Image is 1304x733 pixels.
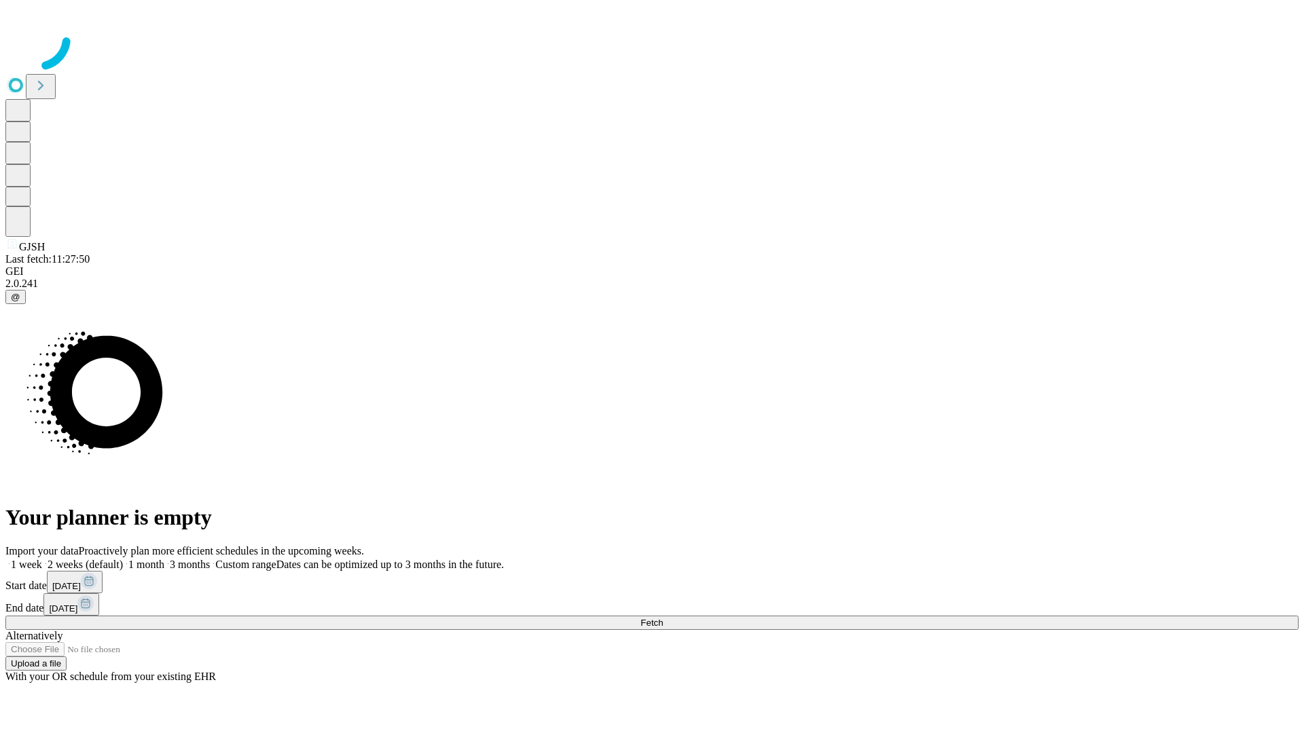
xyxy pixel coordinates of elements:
[48,559,123,570] span: 2 weeks (default)
[5,290,26,304] button: @
[11,559,42,570] span: 1 week
[52,581,81,591] span: [DATE]
[43,593,99,616] button: [DATE]
[640,618,663,628] span: Fetch
[5,265,1299,278] div: GEI
[276,559,504,570] span: Dates can be optimized up to 3 months in the future.
[215,559,276,570] span: Custom range
[79,545,364,557] span: Proactively plan more efficient schedules in the upcoming weeks.
[5,593,1299,616] div: End date
[5,656,67,671] button: Upload a file
[49,603,77,614] span: [DATE]
[11,292,20,302] span: @
[5,616,1299,630] button: Fetch
[128,559,164,570] span: 1 month
[5,671,216,682] span: With your OR schedule from your existing EHR
[19,241,45,252] span: GJSH
[5,505,1299,530] h1: Your planner is empty
[5,545,79,557] span: Import your data
[5,278,1299,290] div: 2.0.241
[47,571,103,593] button: [DATE]
[5,253,90,265] span: Last fetch: 11:27:50
[5,630,62,641] span: Alternatively
[170,559,210,570] span: 3 months
[5,571,1299,593] div: Start date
